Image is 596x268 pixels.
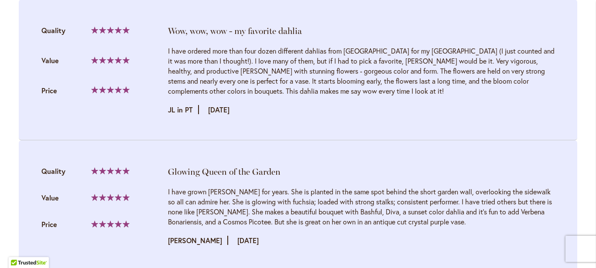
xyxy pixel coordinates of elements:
[41,86,57,95] span: Price
[91,194,130,201] div: 100%
[208,105,229,114] time: [DATE]
[168,187,555,227] div: I have grown [PERSON_NAME] for years. She is planted in the same spot behind the short garden wal...
[168,46,555,96] div: I have ordered more than four dozen different dahlias from [GEOGRAPHIC_DATA] for my [GEOGRAPHIC_D...
[168,105,199,114] strong: JL in PT
[91,221,130,227] div: 100%
[168,25,555,37] div: Wow, wow, wow - my favorite dahlia
[7,237,31,261] iframe: Launch Accessibility Center
[91,167,130,174] div: 100%
[91,86,130,93] div: 100%
[237,236,259,245] time: [DATE]
[41,26,65,35] span: Quality
[41,166,65,176] span: Quality
[91,27,130,34] div: 100%
[41,193,59,202] span: Value
[41,56,59,65] span: Value
[168,236,228,245] strong: [PERSON_NAME]
[41,220,57,229] span: Price
[168,166,555,178] div: Glowing Queen of the Garden
[91,57,130,64] div: 100%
